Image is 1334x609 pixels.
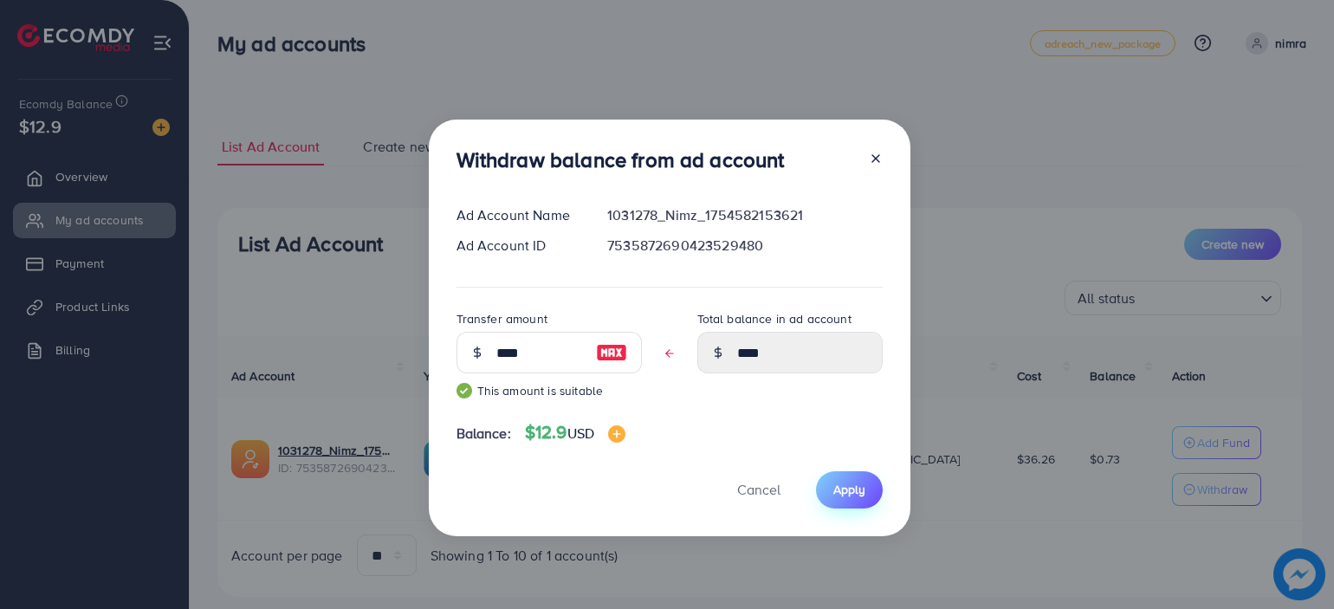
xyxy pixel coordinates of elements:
img: image [608,425,625,443]
div: Ad Account Name [443,205,594,225]
button: Apply [816,471,883,509]
label: Transfer amount [457,310,547,327]
h4: $12.9 [525,422,625,444]
span: USD [567,424,594,443]
div: 7535872690423529480 [593,236,896,256]
h3: Withdraw balance from ad account [457,147,785,172]
div: 1031278_Nimz_1754582153621 [593,205,896,225]
img: image [596,342,627,363]
button: Cancel [716,471,802,509]
span: Cancel [737,480,780,499]
small: This amount is suitable [457,382,642,399]
div: Ad Account ID [443,236,594,256]
span: Balance: [457,424,511,444]
span: Apply [833,481,865,498]
img: guide [457,383,472,398]
label: Total balance in ad account [697,310,852,327]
